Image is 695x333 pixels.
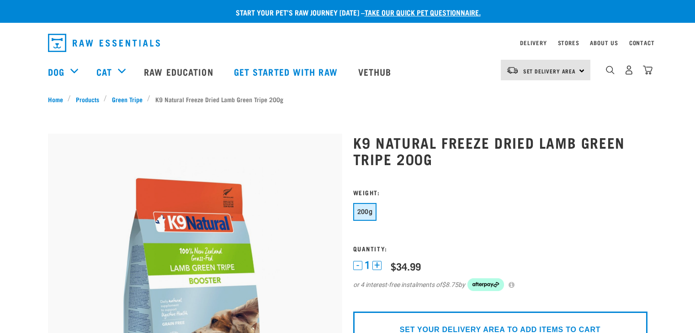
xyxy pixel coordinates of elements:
img: home-icon-1@2x.png [606,66,615,74]
nav: dropdown navigation [41,30,655,56]
a: Green Tripe [107,94,147,104]
button: - [353,261,362,270]
img: Afterpay [467,278,504,291]
a: Raw Education [135,53,224,90]
img: van-moving.png [506,66,519,74]
span: Set Delivery Area [523,69,576,73]
button: 200g [353,203,377,221]
span: $8.75 [442,280,458,290]
button: + [372,261,382,270]
a: Delivery [520,41,546,44]
h1: K9 Natural Freeze Dried Lamb Green Tripe 200g [353,134,647,167]
a: Stores [558,41,579,44]
div: $34.99 [391,260,421,272]
nav: breadcrumbs [48,94,647,104]
a: About Us [590,41,618,44]
img: user.png [624,65,634,75]
a: Dog [48,65,64,78]
img: Raw Essentials Logo [48,34,160,52]
a: Cat [96,65,112,78]
a: Contact [629,41,655,44]
a: Get started with Raw [225,53,349,90]
span: 200g [357,208,373,215]
a: Vethub [349,53,403,90]
img: home-icon@2x.png [643,65,653,75]
h3: Quantity: [353,245,647,252]
a: take our quick pet questionnaire. [365,10,481,14]
div: or 4 interest-free instalments of by [353,278,647,291]
h3: Weight: [353,189,647,196]
a: Home [48,94,68,104]
a: Products [71,94,104,104]
span: 1 [365,260,370,270]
